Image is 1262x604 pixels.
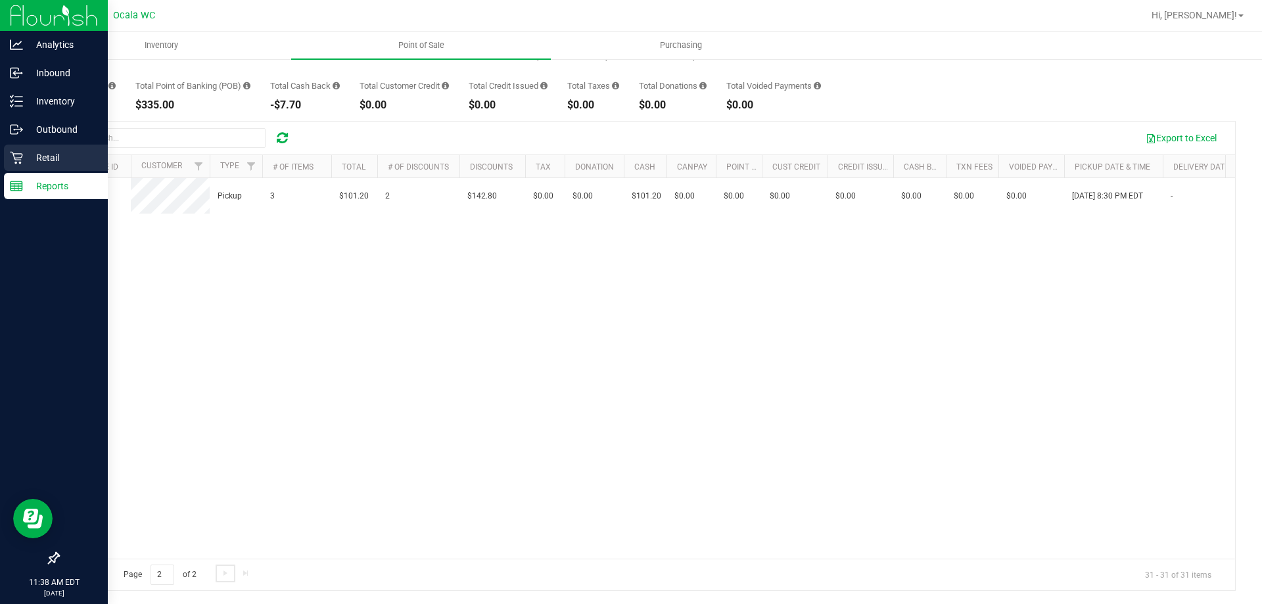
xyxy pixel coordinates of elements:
[220,161,239,170] a: Type
[273,162,314,172] a: # of Items
[381,39,462,51] span: Point of Sale
[10,179,23,193] inline-svg: Reports
[674,190,695,202] span: $0.00
[540,81,548,90] i: Sum of all account credit issued for all refunds from returned purchases in the date range.
[954,190,974,202] span: $0.00
[442,81,449,90] i: Sum of the successful, non-voided payments using account credit for all purchases in the date range.
[639,100,707,110] div: $0.00
[141,161,182,170] a: Customer
[1173,162,1229,172] a: Delivery Date
[138,50,209,60] div: 16
[699,81,707,90] i: Sum of all round-up-to-next-dollar total price adjustments for all purchases in the date range.
[469,81,548,90] div: Total Credit Issued
[320,50,388,60] div: 15
[10,95,23,108] inline-svg: Inventory
[724,190,744,202] span: $0.00
[1171,190,1173,202] span: -
[1075,162,1150,172] a: Pickup Date & Time
[681,50,730,60] div: $1,794.95
[677,162,707,172] a: CanPay
[551,32,810,59] a: Purchasing
[612,81,619,90] i: Sum of the total taxes for all purchases in the date range.
[533,190,553,202] span: $0.00
[408,50,446,60] div: 78
[770,190,790,202] span: $0.00
[1152,10,1237,20] span: Hi, [PERSON_NAME]!
[835,190,856,202] span: $0.00
[567,100,619,110] div: $0.00
[270,190,275,202] span: 3
[956,162,993,172] a: Txn Fees
[467,190,497,202] span: $142.80
[470,162,513,172] a: Discounts
[112,565,207,585] span: Page of 2
[639,81,707,90] div: Total Donations
[135,81,250,90] div: Total Point of Banking (POB)
[575,162,614,172] a: Donation
[229,50,300,60] div: 0
[108,81,116,90] i: Sum of the successful, non-voided CanPay payment transactions for all purchases in the date range.
[23,93,102,109] p: Inventory
[360,81,449,90] div: Total Customer Credit
[218,190,242,202] span: Pickup
[188,155,210,177] a: Filter
[1137,127,1225,149] button: Export to Excel
[270,81,340,90] div: Total Cash Back
[904,162,947,172] a: Cash Back
[13,499,53,538] iframe: Resource center
[23,65,102,81] p: Inbound
[10,151,23,164] inline-svg: Retail
[466,50,505,60] div: 120
[536,162,551,172] a: Tax
[23,37,102,53] p: Analytics
[642,39,720,51] span: Purchasing
[594,50,661,60] div: $3,407.25
[726,100,821,110] div: $0.00
[385,190,390,202] span: 2
[469,100,548,110] div: $0.00
[151,565,174,585] input: 2
[10,66,23,80] inline-svg: Inbound
[243,81,250,90] i: Sum of the successful, non-voided point-of-banking payment transactions, both via payment termina...
[726,81,821,90] div: Total Voided Payments
[127,39,196,51] span: Inventory
[1134,565,1222,584] span: 31 - 31 of 31 items
[901,190,922,202] span: $0.00
[360,100,449,110] div: $0.00
[525,50,574,60] div: $2,134.75
[1072,190,1143,202] span: [DATE] 8:30 PM EDT
[1006,190,1027,202] span: $0.00
[6,588,102,598] p: [DATE]
[6,576,102,588] p: 11:38 AM EDT
[573,190,593,202] span: $0.00
[291,32,551,59] a: Point of Sale
[32,32,291,59] a: Inventory
[342,162,365,172] a: Total
[814,81,821,90] i: Sum of all voided payment transaction amounts, excluding tips and transaction fees, for all purch...
[23,150,102,166] p: Retail
[10,38,23,51] inline-svg: Analytics
[838,162,893,172] a: Credit Issued
[135,100,250,110] div: $335.00
[270,100,340,110] div: -$7.70
[23,178,102,194] p: Reports
[241,155,262,177] a: Filter
[634,162,655,172] a: Cash
[333,81,340,90] i: Sum of the cash-back amounts from rounded-up electronic payments for all purchases in the date ra...
[113,10,155,21] span: Ocala WC
[726,162,820,172] a: Point of Banking (POB)
[68,128,266,148] input: Search...
[1009,162,1074,172] a: Voided Payment
[772,162,820,172] a: Cust Credit
[10,123,23,136] inline-svg: Outbound
[567,81,619,90] div: Total Taxes
[23,122,102,137] p: Outbound
[632,190,661,202] span: $101.20
[388,162,449,172] a: # of Discounts
[339,190,369,202] span: $101.20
